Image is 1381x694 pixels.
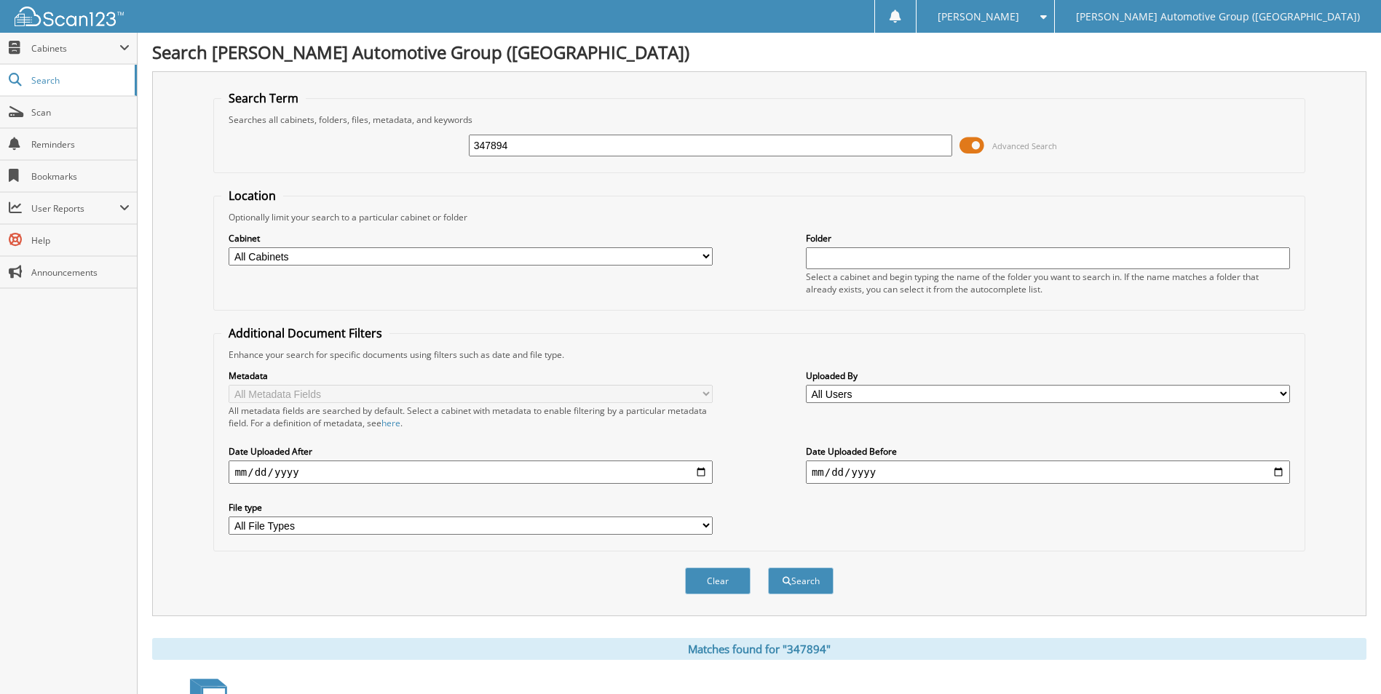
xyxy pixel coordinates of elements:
[806,460,1290,484] input: end
[229,370,713,382] label: Metadata
[152,638,1366,660] div: Matches found for "347894"
[221,113,1297,126] div: Searches all cabinets, folders, files, metadata, and keywords
[229,404,713,429] div: All metadata fields are searched by default. Select a cabinet with metadata to enable filtering b...
[1076,12,1360,21] span: [PERSON_NAME] Automotive Group ([GEOGRAPHIC_DATA])
[229,445,713,458] label: Date Uploaded After
[31,202,119,215] span: User Reports
[221,90,306,106] legend: Search Term
[685,567,751,594] button: Clear
[31,42,119,55] span: Cabinets
[229,501,713,514] label: File type
[806,445,1290,458] label: Date Uploaded Before
[221,325,389,341] legend: Additional Document Filters
[221,188,283,204] legend: Location
[221,211,1297,223] div: Optionally limit your search to a particular cabinet or folder
[938,12,1019,21] span: [PERSON_NAME]
[152,40,1366,64] h1: Search [PERSON_NAME] Automotive Group ([GEOGRAPHIC_DATA])
[229,232,713,244] label: Cabinet
[768,567,834,594] button: Search
[31,74,127,87] span: Search
[229,460,713,484] input: start
[221,348,1297,361] div: Enhance your search for specific documents using filters such as date and file type.
[992,140,1057,151] span: Advanced Search
[31,266,130,279] span: Announcements
[31,138,130,151] span: Reminders
[806,271,1290,295] div: Select a cabinet and begin typing the name of the folder you want to search in. If the name match...
[31,106,130,119] span: Scan
[31,234,130,247] span: Help
[31,170,130,183] span: Bookmarks
[15,7,124,26] img: scan123-logo-white.svg
[381,417,400,429] a: here
[806,232,1290,244] label: Folder
[806,370,1290,382] label: Uploaded By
